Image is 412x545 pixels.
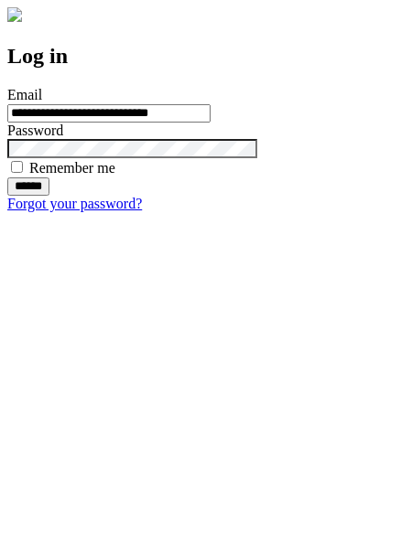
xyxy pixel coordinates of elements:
h2: Log in [7,44,405,69]
label: Remember me [29,160,115,176]
img: logo-4e3dc11c47720685a147b03b5a06dd966a58ff35d612b21f08c02c0306f2b779.png [7,7,22,22]
label: Email [7,87,42,102]
a: Forgot your password? [7,196,142,211]
label: Password [7,123,63,138]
